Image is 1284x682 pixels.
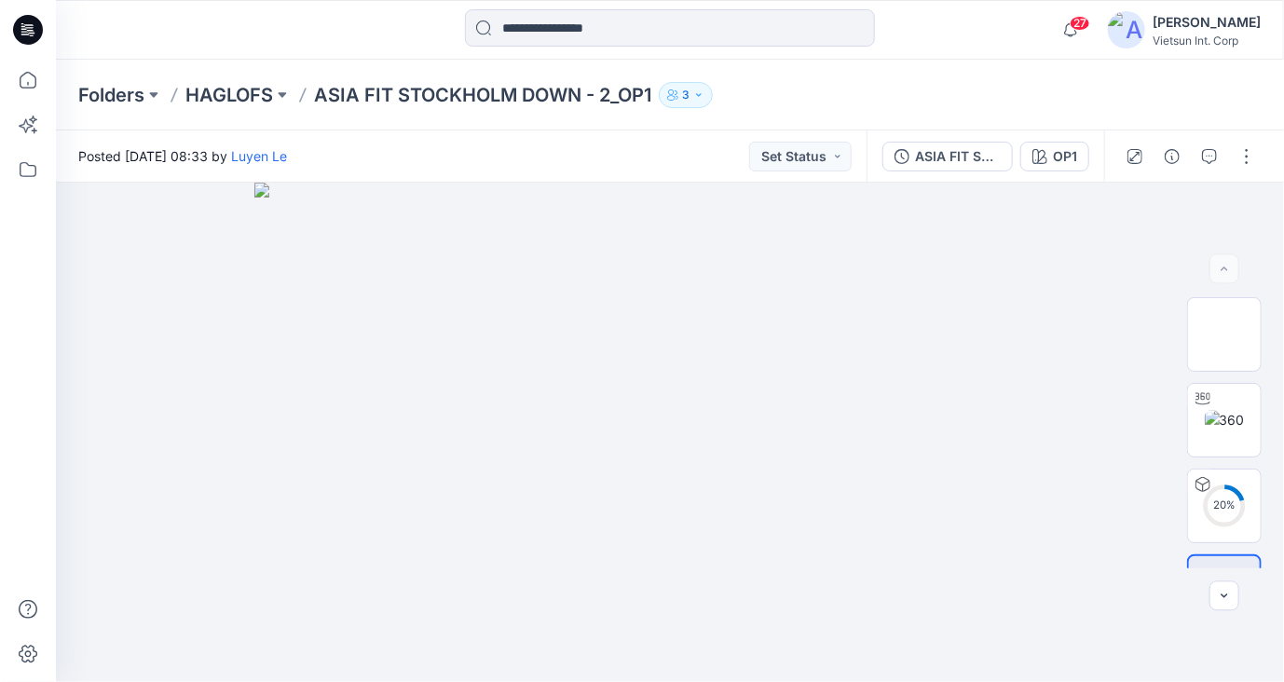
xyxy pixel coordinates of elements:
div: 20 % [1202,498,1247,513]
img: 360 [1205,410,1245,430]
div: Vietsun Int. Corp [1153,34,1261,48]
p: ASIA FIT STOCKHOLM DOWN - 2​_OP1 [314,82,651,108]
div: [PERSON_NAME] [1153,11,1261,34]
p: 3 [682,85,690,105]
img: eyJhbGciOiJIUzI1NiIsImtpZCI6IjAiLCJzbHQiOiJzZXMiLCJ0eXAiOiJKV1QifQ.eyJkYXRhIjp7InR5cGUiOiJzdG9yYW... [254,183,1086,682]
span: Posted [DATE] 08:33 by [78,146,287,166]
img: avatar [1108,11,1145,48]
button: OP1 [1020,142,1089,171]
button: Details [1157,142,1187,171]
div: ASIA FIT STOCKHOLM DOWN - 2​_OP1 [915,146,1001,167]
a: HAGLOFS [185,82,273,108]
div: OP1 [1053,146,1077,167]
span: 27 [1070,16,1090,31]
a: Luyen Le [231,148,287,164]
button: ASIA FIT STOCKHOLM DOWN - 2​_OP1 [882,142,1013,171]
a: Folders [78,82,144,108]
button: 3 [659,82,713,108]
img: ASIA FIT STOCKHOLM DOWN - 2​_OP1 OP1 [1188,470,1261,542]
